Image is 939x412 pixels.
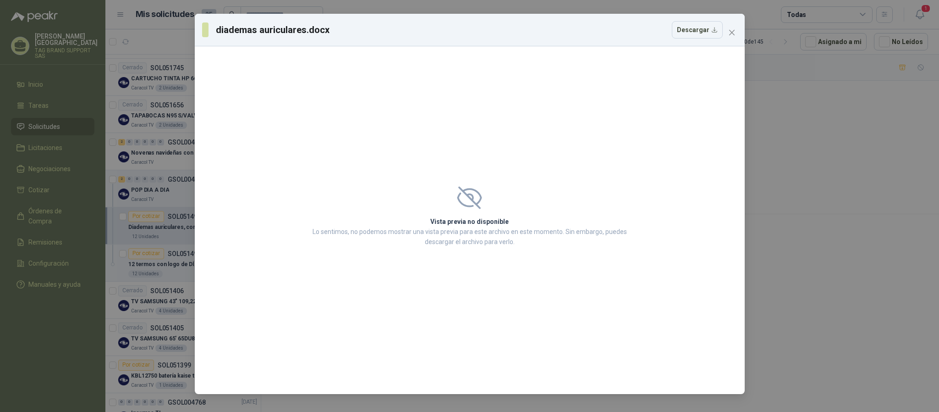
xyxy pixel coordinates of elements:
h3: diademas auriculares.docx [216,23,330,37]
button: Close [725,25,739,40]
span: close [728,29,736,36]
h2: Vista previa no disponible [310,217,630,227]
button: Descargar [672,21,723,39]
p: Lo sentimos, no podemos mostrar una vista previa para este archivo en este momento. Sin embargo, ... [310,227,630,247]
